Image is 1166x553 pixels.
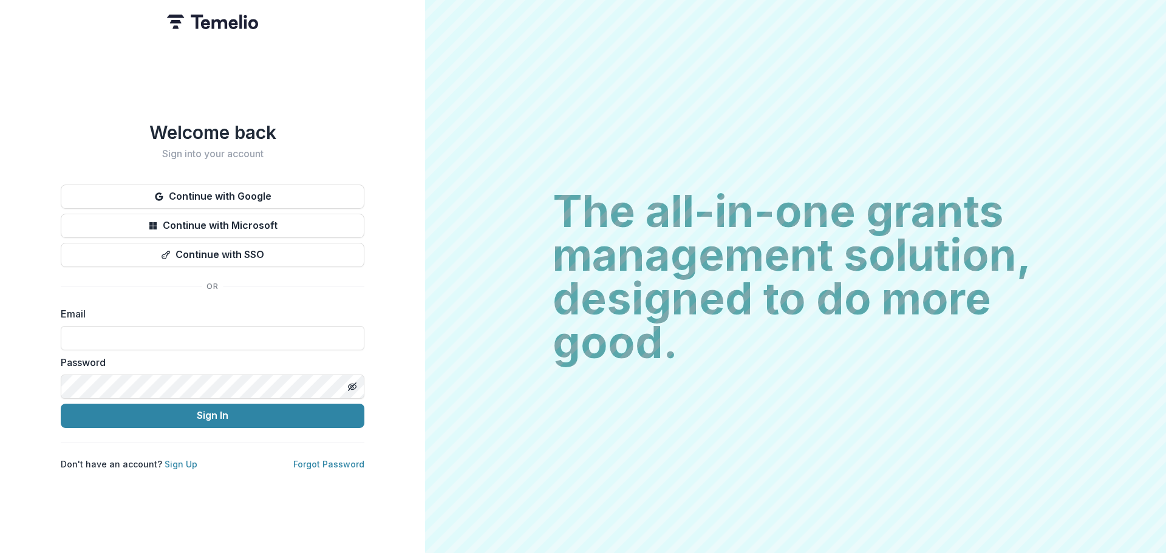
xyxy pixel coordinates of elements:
label: Email [61,307,357,321]
button: Toggle password visibility [343,377,362,396]
button: Continue with Microsoft [61,214,364,238]
h1: Welcome back [61,121,364,143]
label: Password [61,355,357,370]
button: Continue with Google [61,185,364,209]
button: Continue with SSO [61,243,364,267]
p: Don't have an account? [61,458,197,470]
a: Forgot Password [293,459,364,469]
img: Temelio [167,15,258,29]
h2: Sign into your account [61,148,364,160]
a: Sign Up [165,459,197,469]
button: Sign In [61,404,364,428]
